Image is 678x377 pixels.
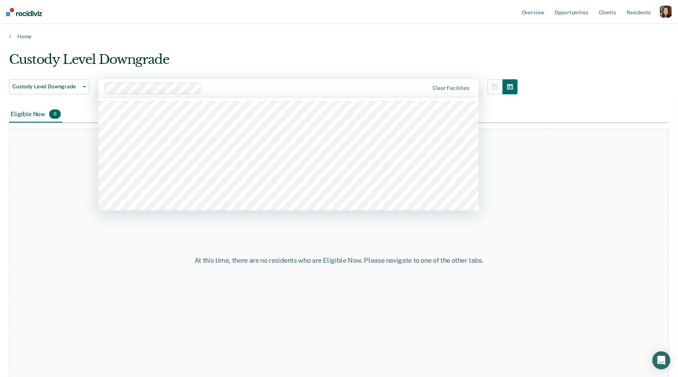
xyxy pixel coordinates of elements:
[49,109,61,119] span: 0
[9,52,518,73] div: Custody Level Downgrade
[6,8,42,16] img: Recidiviz
[12,83,80,90] span: Custody Level Downgrade
[174,256,504,265] div: At this time, there are no residents who are Eligible Now. Please navigate to one of the other tabs.
[9,79,89,94] button: Custody Level Downgrade
[9,106,62,123] div: Eligible Now0
[9,33,669,40] a: Home
[433,85,470,91] div: Clear facilities
[652,351,670,369] div: Open Intercom Messenger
